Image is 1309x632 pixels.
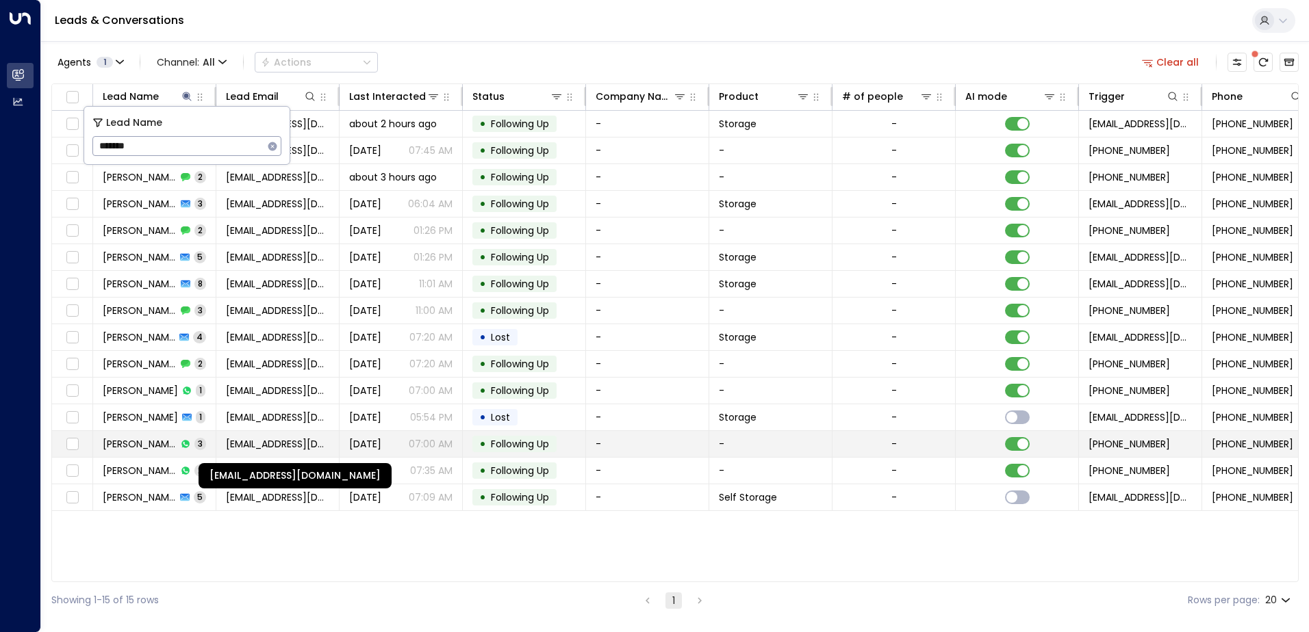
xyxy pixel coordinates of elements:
[1089,437,1170,451] span: +447841071261
[719,490,777,504] span: Self Storage
[103,170,177,184] span: Tina Edwards
[103,304,177,317] span: Craig Edwards
[472,88,563,105] div: Status
[491,490,549,504] span: Following Up
[491,250,549,264] span: Following Up
[64,409,81,426] span: Toggle select row
[349,117,437,131] span: about 2 hours ago
[151,53,232,72] span: Channel:
[586,218,709,243] td: -
[1188,593,1260,607] label: Rows per page:
[586,324,709,350] td: -
[479,459,486,482] div: •
[226,410,329,424] span: lapeekul1@hotmail.com
[719,117,757,131] span: Storage
[226,330,329,344] span: nathanlewisremovals@gmail.com
[349,88,440,105] div: Last Interacted
[1089,250,1192,264] span: leads@space-station.co.uk
[491,117,549,131] span: Following Up
[226,250,329,264] span: theharryx070695@gmail.com
[1212,410,1293,424] span: +447939988760
[1089,170,1170,184] span: +447744355678
[103,224,177,237] span: Harry Edwards
[409,330,453,344] p: 07:20 AM
[1212,464,1293,477] span: +447463383373
[409,144,453,157] p: 07:45 AM
[1212,144,1293,157] span: +447484822458
[409,384,453,397] p: 07:00 AM
[586,137,709,163] td: -
[255,52,378,73] button: Actions
[409,437,453,451] p: 07:00 AM
[586,111,709,137] td: -
[719,410,757,424] span: Storage
[51,593,159,607] div: Showing 1-15 of 15 rows
[586,458,709,484] td: -
[64,196,81,213] span: Toggle select row
[194,438,206,449] span: 3
[194,171,206,183] span: 2
[1212,224,1293,237] span: +447823770151
[491,197,549,211] span: Following Up
[64,436,81,453] span: Toggle select row
[586,271,709,297] td: -
[55,12,184,28] a: Leads & Conversations
[194,491,206,503] span: 5
[891,490,897,504] div: -
[1212,357,1293,371] span: +447986898955
[349,88,426,105] div: Last Interacted
[891,330,897,344] div: -
[64,462,81,479] span: Toggle select row
[479,112,486,135] div: •
[349,384,381,397] span: Jul 09, 2025
[586,404,709,430] td: -
[891,410,897,424] div: -
[1212,384,1293,397] span: +447986898955
[891,357,897,371] div: -
[64,302,81,319] span: Toggle select row
[97,57,113,68] span: 1
[719,88,759,105] div: Product
[586,298,709,324] td: -
[64,276,81,293] span: Toggle select row
[1212,304,1293,317] span: +447585003792
[64,222,81,239] span: Toggle select row
[349,437,381,451] span: Jul 02, 2025
[349,490,381,504] span: May 07, 2025
[103,88,194,105] div: Lead Name
[194,304,206,316] span: 3
[491,357,549,371] span: Following Up
[479,406,486,429] div: •
[226,384,329,397] span: nathanlewisremovals@gmail.com
[586,164,709,190] td: -
[891,384,897,397] div: -
[103,410,178,424] span: Luke Edwards
[596,88,687,105] div: Company Name
[226,490,329,504] span: keljue@live.co.uk
[719,330,757,344] span: Storage
[416,304,453,317] p: 11:00 AM
[226,357,329,371] span: nathanlewisremovals@gmail.com
[1280,53,1299,72] button: Archived Leads
[709,431,833,457] td: -
[965,88,1007,105] div: AI mode
[1089,330,1192,344] span: leads@space-station.co.uk
[1089,304,1170,317] span: +447585003792
[842,88,903,105] div: # of people
[479,219,486,242] div: •
[106,115,162,131] span: Lead Name
[479,166,486,189] div: •
[349,330,381,344] span: Aug 05, 2025
[409,490,453,504] p: 07:09 AM
[1212,490,1293,504] span: +447892417136
[709,351,833,377] td: -
[64,116,81,133] span: Toggle select row
[226,88,279,105] div: Lead Email
[194,358,206,369] span: 2
[965,88,1056,105] div: AI mode
[719,250,757,264] span: Storage
[1212,170,1293,184] span: +447744355678
[665,592,682,609] button: page 1
[199,463,392,488] div: [EMAIL_ADDRESS][DOMAIN_NAME]
[479,379,486,402] div: •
